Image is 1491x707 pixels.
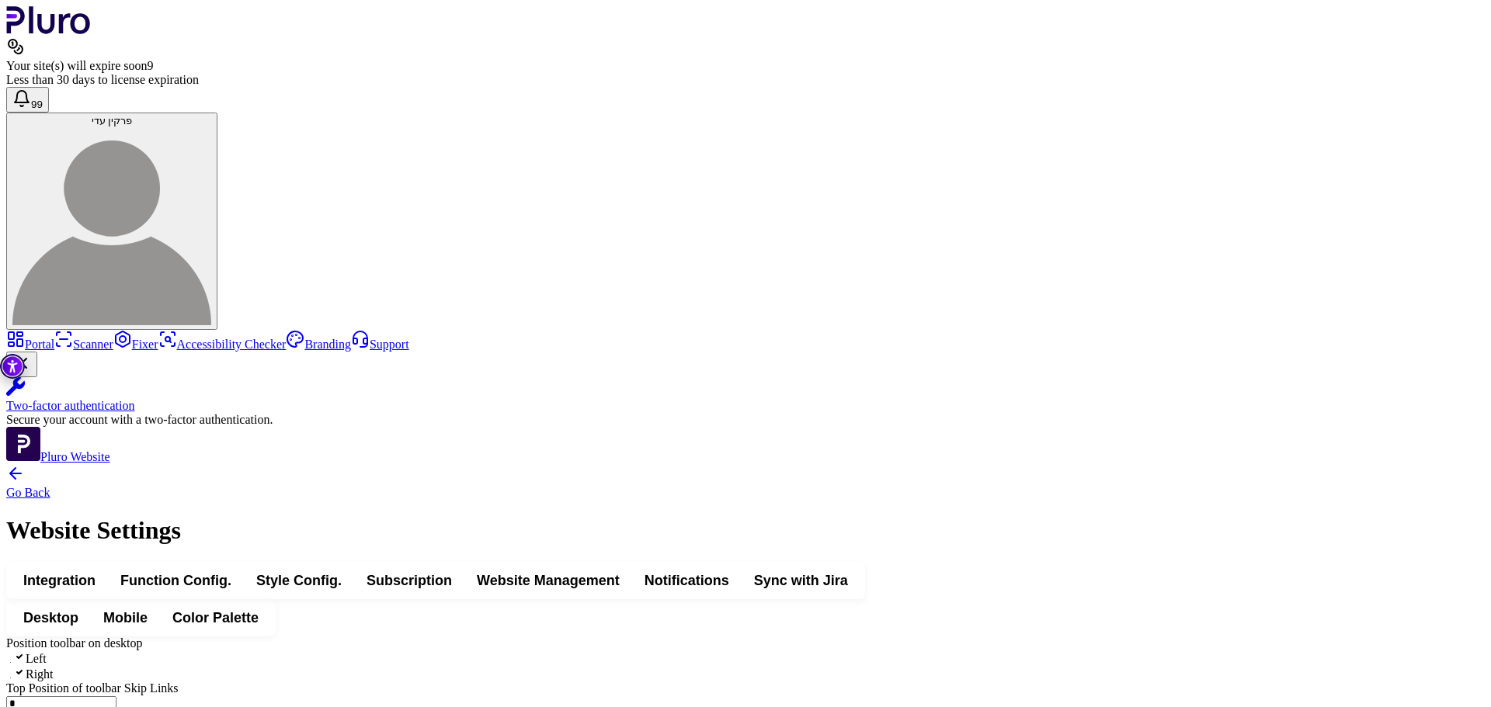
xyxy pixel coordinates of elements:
[6,377,1485,413] a: Two-factor authentication
[147,59,153,72] span: 9
[6,73,1485,87] div: Less than 30 days to license expiration
[6,87,49,113] button: Open notifications, you have 382 new notifications
[23,608,78,627] span: Desktop
[54,338,113,351] a: Scanner
[367,571,452,590] span: Subscription
[92,115,133,126] span: פרקין עדי
[6,652,47,665] label: Left
[6,516,1485,545] h1: Website Settings
[6,352,37,377] button: Close Two-factor authentication notification
[11,567,108,594] button: Integration
[286,338,351,351] a: Branding
[6,113,217,330] button: פרקין עדיפרקין עדי
[6,413,1485,427] div: Secure your account with a two-factor authentication.
[31,99,43,110] span: 99
[10,662,11,663] input: Left
[6,330,1485,464] aside: Sidebar menu
[6,59,1485,73] div: Your site(s) will expire soon
[91,604,160,632] button: Mobile
[464,567,632,594] button: Website Management
[23,571,96,590] span: Integration
[160,604,271,632] button: Color Palette
[351,338,409,351] a: Support
[6,681,1485,695] div: Top Position of toolbar Skip Links
[6,667,54,681] label: Right
[6,399,1485,413] div: Two-factor authentication
[645,571,729,590] span: Notifications
[12,126,211,325] img: פרקין עדי
[108,567,244,594] button: Function Config.
[754,571,848,590] span: Sync with Jira
[158,338,287,351] a: Accessibility Checker
[113,338,158,351] a: Fixer
[742,567,860,594] button: Sync with Jira
[244,567,354,594] button: Style Config.
[103,608,148,627] span: Mobile
[256,571,342,590] span: Style Config.
[10,678,11,678] input: Right
[6,338,54,351] a: Portal
[6,636,1485,650] div: Position toolbar on desktop
[11,604,91,632] button: Desktop
[172,608,259,627] span: Color Palette
[120,571,231,590] span: Function Config.
[6,450,110,463] a: Open Pluro Website
[632,567,742,594] button: Notifications
[6,464,1485,499] a: Back to previous screen
[6,23,91,36] a: Logo
[354,567,464,594] button: Subscription
[477,571,620,590] span: Website Management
